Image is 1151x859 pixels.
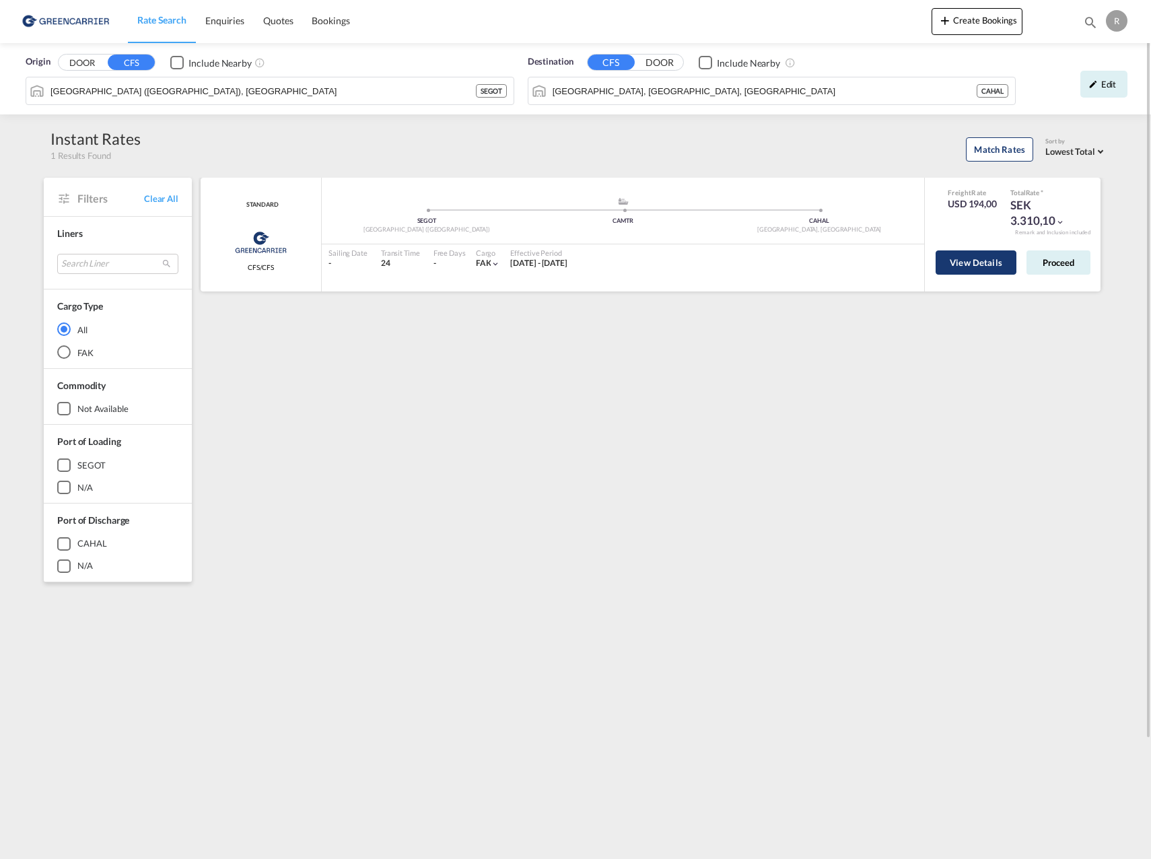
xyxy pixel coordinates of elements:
[1106,10,1127,32] div: R
[1005,229,1101,236] div: Remark and Inclusion included
[1039,188,1043,197] span: Subject to Remarks
[433,258,436,269] div: -
[50,128,141,149] div: Instant Rates
[528,55,573,69] span: Destination
[248,263,274,272] span: CFS/CFS
[188,57,252,70] div: Include Nearby
[433,248,466,258] div: Free Days
[699,55,780,69] md-checkbox: Checkbox No Ink
[57,228,82,239] span: Liners
[243,201,278,209] span: STANDARD
[77,559,93,572] div: N/A
[476,84,507,98] div: SEGOT
[977,84,1009,98] div: CAHAL
[59,55,106,71] button: DOOR
[1010,197,1078,230] div: SEK 3.310,10
[553,81,977,101] input: Search by Port
[721,217,917,226] div: CAHAL
[721,226,917,234] div: [GEOGRAPHIC_DATA], [GEOGRAPHIC_DATA]
[1045,146,1095,157] span: Lowest Total
[205,15,244,26] span: Enquiries
[328,217,525,226] div: SEGOT
[510,248,567,258] div: Effective Period
[1026,250,1090,275] button: Proceed
[231,226,291,259] img: Greencarrier Consolidator
[26,55,50,69] span: Origin
[510,258,567,268] span: [DATE] - [DATE]
[57,559,178,573] md-checkbox: N/A
[77,191,144,206] span: Filters
[381,248,420,258] div: Transit Time
[936,250,1016,275] button: View Details
[57,380,106,391] span: Commodity
[20,6,111,36] img: 609dfd708afe11efa14177256b0082fb.png
[1055,217,1065,227] md-icon: icon-chevron-down
[1010,188,1078,197] div: Total Rate
[717,57,780,70] div: Include Nearby
[108,55,155,70] button: CFS
[50,81,476,101] input: Search by Port
[528,77,1016,104] md-input-container: Halifax, NS, CAHAL
[966,137,1033,162] button: Match Rates
[328,248,368,258] div: Sailing Date
[77,459,106,471] div: SEGOT
[328,226,525,234] div: [GEOGRAPHIC_DATA] ([GEOGRAPHIC_DATA])
[57,458,178,472] md-checkbox: SEGOT
[1088,79,1098,89] md-icon: icon-pencil
[57,537,178,551] md-checkbox: CAHAL
[57,322,178,336] md-radio-button: All
[137,14,186,26] span: Rate Search
[328,258,368,269] div: -
[1083,15,1098,35] div: icon-magnify
[948,188,997,197] div: Freight Rate
[476,248,501,258] div: Cargo
[57,481,178,494] md-checkbox: N/A
[50,149,111,162] span: 1 Results Found
[312,15,349,26] span: Bookings
[57,514,129,526] span: Port of Discharge
[26,77,514,104] md-input-container: Gothenburg (Goteborg), SEGOT
[1080,71,1127,98] div: icon-pencilEdit
[476,258,491,268] span: FAK
[77,403,129,415] div: not available
[57,300,103,313] div: Cargo Type
[254,57,265,68] md-icon: Unchecked: Ignores neighbouring ports when fetching rates.Checked : Includes neighbouring ports w...
[1045,143,1107,158] md-select: Select: Lowest Total
[263,15,293,26] span: Quotes
[491,259,500,269] md-icon: icon-chevron-down
[57,345,178,359] md-radio-button: FAK
[948,197,997,211] div: USD 194,00
[77,537,107,549] div: CAHAL
[1045,137,1107,146] div: Sort by
[932,8,1022,35] button: icon-plus 400-fgCreate Bookings
[615,198,631,205] md-icon: assets/icons/custom/ship-fill.svg
[785,57,796,68] md-icon: Unchecked: Ignores neighbouring ports when fetching rates.Checked : Includes neighbouring ports w...
[510,258,567,269] div: 01 Oct 2025 - 31 Dec 2025
[57,436,121,447] span: Port of Loading
[636,55,683,71] button: DOOR
[77,481,93,493] div: N/A
[588,55,635,70] button: CFS
[243,201,278,209] div: Contract / Rate Agreement / Tariff / Spot Pricing Reference Number: STANDARD
[381,258,420,269] div: 24
[525,217,722,226] div: CAMTR
[144,193,178,205] span: Clear All
[1083,15,1098,30] md-icon: icon-magnify
[937,12,953,28] md-icon: icon-plus 400-fg
[170,55,252,69] md-checkbox: Checkbox No Ink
